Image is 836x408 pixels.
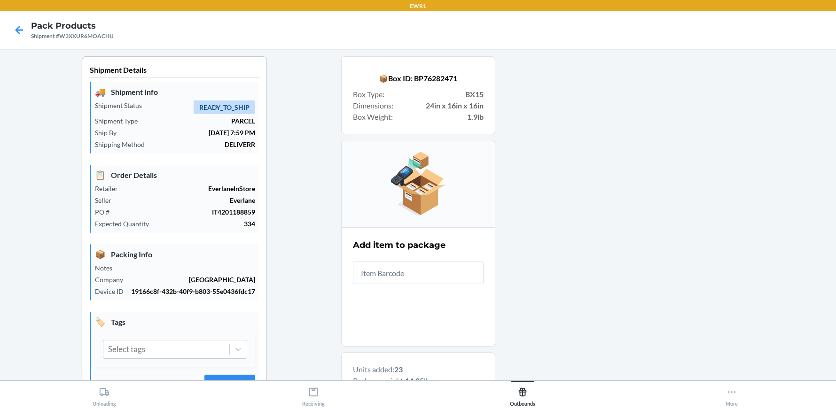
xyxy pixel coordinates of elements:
[394,365,403,374] b: 23
[405,376,424,385] b: 14.05
[204,375,255,397] button: Submit Tags
[95,195,119,205] p: Seller
[108,343,145,355] div: Select tags
[418,381,627,407] button: Outbounds
[95,100,149,110] p: Shipment Status
[353,73,484,84] p: 📦 Box ID: BP76282471
[426,100,484,111] strong: 24in x 16in x 16in
[95,286,131,296] p: Device ID
[131,275,255,285] p: [GEOGRAPHIC_DATA]
[410,2,426,10] p: EWR1
[353,89,384,100] span: Box Type :
[209,381,418,407] button: Receiving
[726,383,738,407] div: More
[353,100,393,111] span: Dimensions :
[145,116,255,126] p: PARCEL
[156,219,255,229] p: 334
[95,263,120,273] p: Notes
[31,20,114,32] h4: Pack Products
[125,184,255,193] p: EverlaneInStore
[119,195,255,205] p: Everlane
[353,364,484,375] p: Units added:
[95,169,255,181] p: Order Details
[95,85,105,98] span: 🚚
[152,139,255,149] p: DELIVERR
[467,111,484,123] strong: 1.9lb
[117,207,255,217] p: IT4201188859
[302,383,325,407] div: Receiving
[124,128,255,138] p: [DATE] 7:59 PM
[95,85,255,98] p: Shipment Info
[95,169,105,181] span: 📋
[95,316,255,328] p: Tags
[353,111,393,123] span: Box Weight :
[353,375,484,386] p: Package weight: lbs
[353,262,484,284] input: Item Barcode
[95,184,125,193] p: Retailer
[95,248,255,261] p: Packing Info
[95,275,131,285] p: Company
[95,116,145,126] p: Shipment Type
[131,286,255,296] p: 19166c8f-432b-40f9-b803-55e0436fdc17
[95,316,105,328] span: 🏷️
[95,139,152,149] p: Shipping Method
[31,32,114,40] div: Shipment #W3XXUR6MOACHU
[627,381,836,407] button: More
[95,128,124,138] p: Ship By
[510,383,535,407] div: Outbounds
[95,207,117,217] p: PO #
[194,100,255,114] span: READY_TO_SHIP
[465,89,484,100] strong: BX15
[93,383,116,407] div: Unloading
[90,64,259,78] p: Shipment Details
[353,239,445,251] h2: Add item to package
[95,219,156,229] p: Expected Quantity
[95,248,105,261] span: 📦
